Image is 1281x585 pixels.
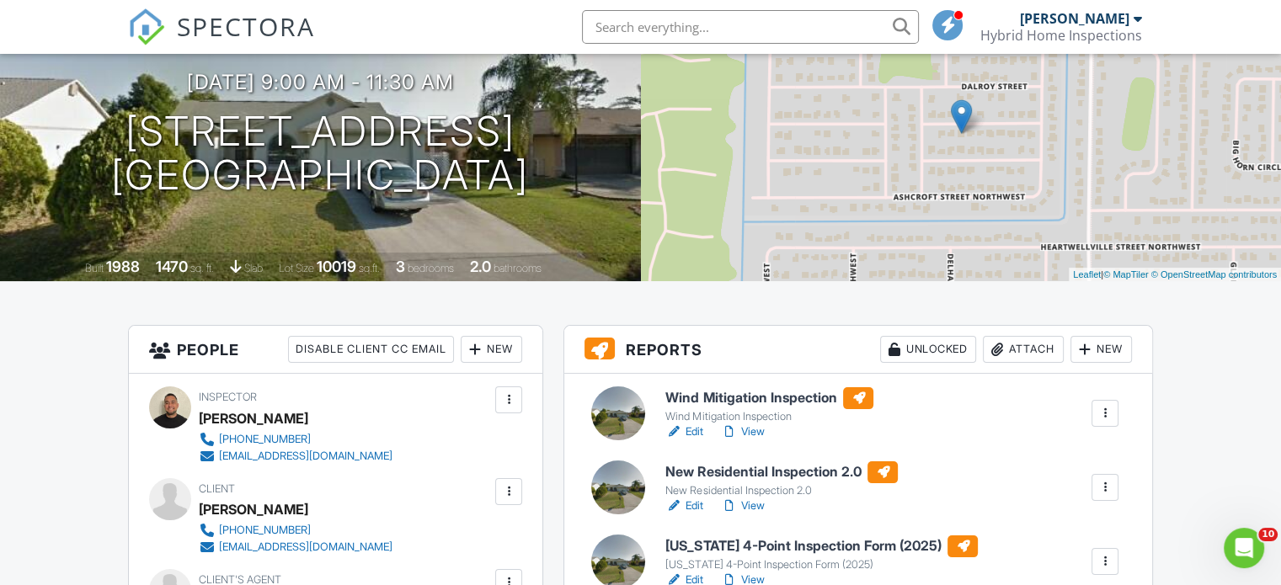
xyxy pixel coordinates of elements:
span: sq. ft. [190,262,214,274]
span: Built [85,262,104,274]
div: [PERSON_NAME] [1020,10,1129,27]
h6: New Residential Inspection 2.0 [665,461,898,483]
div: New [1070,336,1132,363]
h3: [DATE] 9:00 am - 11:30 am [187,71,454,93]
div: [EMAIL_ADDRESS][DOMAIN_NAME] [219,540,392,554]
a: Edit [665,497,703,514]
img: The Best Home Inspection Software - Spectora [128,8,165,45]
span: 10 [1258,528,1278,541]
input: Search everything... [582,10,919,44]
div: New Residential Inspection 2.0 [665,484,898,497]
div: New [461,336,522,363]
div: 10019 [317,258,356,275]
span: SPECTORA [177,8,315,44]
div: Attach [983,336,1064,363]
div: [EMAIL_ADDRESS][DOMAIN_NAME] [219,449,392,463]
a: New Residential Inspection 2.0 New Residential Inspection 2.0 [665,461,898,498]
a: Leaflet [1073,269,1101,279]
a: [US_STATE] 4-Point Inspection Form (2025) [US_STATE] 4-Point Inspection Form (2025) [665,535,978,572]
div: 2.0 [470,258,491,275]
div: Hybrid Home Inspections [980,27,1142,44]
div: Disable Client CC Email [288,336,454,363]
a: [EMAIL_ADDRESS][DOMAIN_NAME] [199,539,392,556]
a: View [720,423,764,440]
div: [PERSON_NAME] [199,406,308,431]
div: [US_STATE] 4-Point Inspection Form (2025) [665,558,978,572]
a: [PHONE_NUMBER] [199,522,392,539]
div: | [1069,268,1281,282]
h6: [US_STATE] 4-Point Inspection Form (2025) [665,535,978,557]
span: Inspector [199,391,257,403]
a: Wind Mitigation Inspection Wind Mitigation Inspection [665,387,873,424]
a: © OpenStreetMap contributors [1151,269,1277,279]
span: Client [199,482,235,495]
iframe: Intercom live chat [1224,528,1264,568]
span: Lot Size [279,262,314,274]
span: bathrooms [494,262,542,274]
div: [PHONE_NUMBER] [219,433,311,446]
div: Unlocked [880,336,976,363]
span: bedrooms [408,262,454,274]
a: © MapTiler [1103,269,1149,279]
div: 3 [396,258,405,275]
a: View [720,497,764,514]
div: 1988 [106,258,140,275]
div: Wind Mitigation Inspection [665,410,873,423]
h3: People [129,326,542,374]
div: [PERSON_NAME] [199,497,308,522]
span: slab [244,262,263,274]
a: Edit [665,423,703,440]
div: 1470 [156,258,188,275]
span: sq.ft. [359,262,380,274]
a: [EMAIL_ADDRESS][DOMAIN_NAME] [199,448,392,465]
a: SPECTORA [128,23,315,58]
h3: Reports [564,326,1152,374]
h6: Wind Mitigation Inspection [665,387,873,409]
h1: [STREET_ADDRESS] [GEOGRAPHIC_DATA] [111,109,529,199]
div: [PHONE_NUMBER] [219,524,311,537]
a: [PHONE_NUMBER] [199,431,392,448]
